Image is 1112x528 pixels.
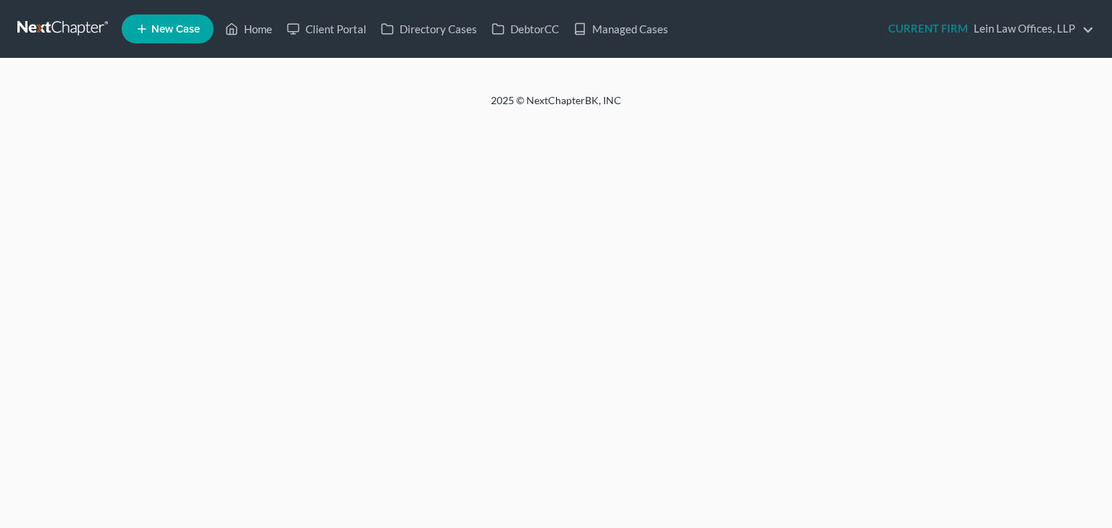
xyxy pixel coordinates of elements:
[143,93,969,119] div: 2025 © NextChapterBK, INC
[374,16,484,42] a: Directory Cases
[279,16,374,42] a: Client Portal
[881,16,1094,42] a: CURRENT FIRMLein Law Offices, LLP
[484,16,566,42] a: DebtorCC
[218,16,279,42] a: Home
[566,16,675,42] a: Managed Cases
[888,22,968,35] strong: CURRENT FIRM
[122,14,214,43] new-legal-case-button: New Case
